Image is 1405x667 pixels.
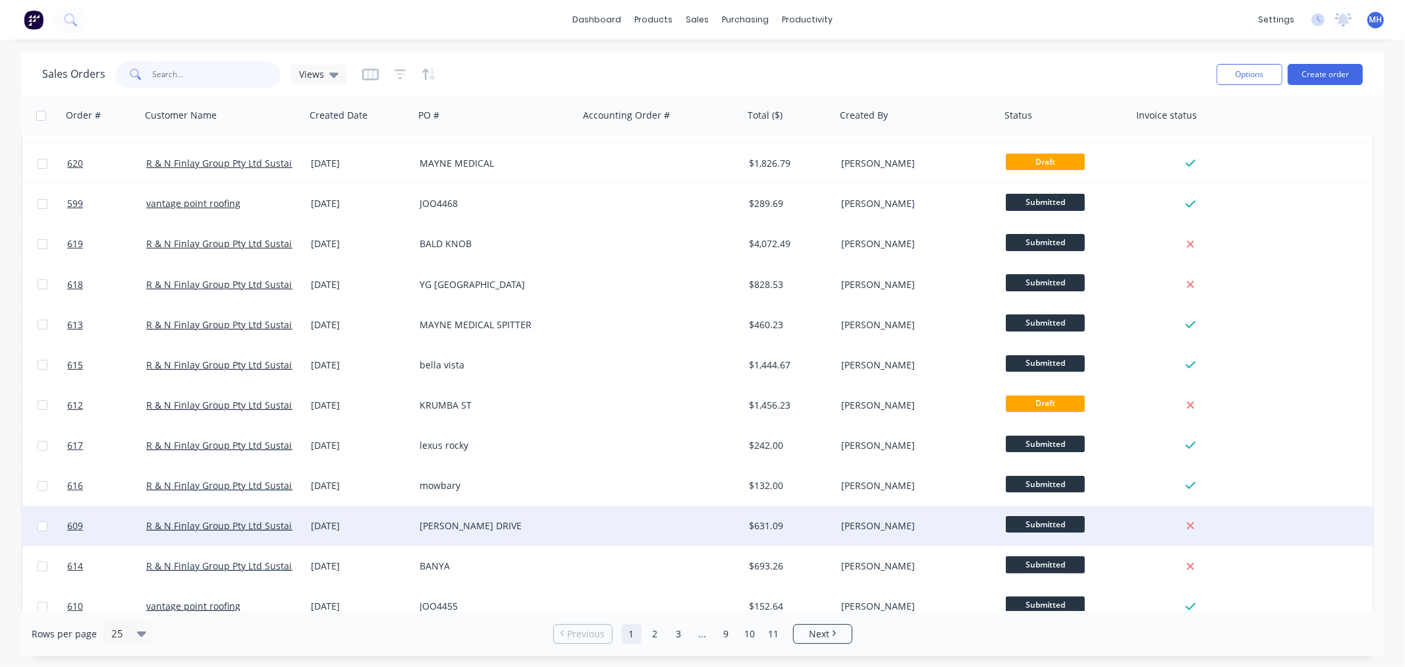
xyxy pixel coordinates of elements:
div: [PERSON_NAME] [841,519,987,533]
div: [DATE] [311,439,409,452]
div: $693.26 [749,560,827,573]
span: 615 [67,359,83,372]
a: Page 3 [669,624,689,644]
div: MAYNE MEDICAL [420,157,566,170]
div: $152.64 [749,600,827,613]
div: [PERSON_NAME] [841,399,987,412]
div: Order # [66,109,101,122]
div: $1,456.23 [749,399,827,412]
div: [DATE] [311,278,409,291]
div: purchasing [715,10,775,30]
div: Accounting Order # [583,109,670,122]
span: 614 [67,560,83,573]
div: [DATE] [311,359,409,372]
span: Submitted [1006,274,1085,291]
div: PO # [418,109,439,122]
a: Jump forward [693,624,713,644]
span: 619 [67,237,83,250]
div: sales [679,10,715,30]
span: Submitted [1006,436,1085,452]
div: $4,072.49 [749,237,827,250]
div: [PERSON_NAME] [841,479,987,492]
input: Search... [153,61,281,88]
a: Page 2 [646,624,665,644]
span: Draft [1006,395,1085,412]
img: Factory [24,10,43,30]
a: R & N Finlay Group Pty Ltd Sustainable Cladding [146,560,359,572]
div: JOO4468 [420,197,566,210]
div: [DATE] [311,600,409,613]
div: lexus rocky [420,439,566,452]
h1: Sales Orders [42,68,105,80]
div: [DATE] [311,560,409,573]
div: [PERSON_NAME] [841,157,987,170]
div: Invoice status [1136,109,1197,122]
div: [DATE] [311,479,409,492]
a: 609 [67,506,146,546]
a: Page 11 [764,624,784,644]
a: 612 [67,386,146,425]
div: Customer Name [145,109,217,122]
div: bella vista [420,359,566,372]
a: R & N Finlay Group Pty Ltd Sustainable Cladding [146,399,359,411]
span: Submitted [1006,596,1085,613]
div: $828.53 [749,278,827,291]
span: Submitted [1006,314,1085,331]
span: Submitted [1006,194,1085,210]
a: R & N Finlay Group Pty Ltd Sustainable Cladding [146,278,359,291]
button: Options [1217,64,1282,85]
a: 619 [67,224,146,264]
div: $1,826.79 [749,157,827,170]
a: 599 [67,184,146,223]
span: 610 [67,600,83,613]
a: 620 [67,144,146,183]
a: R & N Finlay Group Pty Ltd Sustainable Cladding [146,439,359,451]
span: Submitted [1006,516,1085,533]
span: MH [1369,14,1383,26]
div: $242.00 [749,439,827,452]
span: Submitted [1006,556,1085,573]
span: 616 [67,479,83,492]
div: [PERSON_NAME] [841,197,987,210]
a: 610 [67,587,146,626]
span: 599 [67,197,83,210]
div: [PERSON_NAME] [841,318,987,332]
button: Create order [1288,64,1363,85]
span: Submitted [1006,234,1085,250]
ul: Pagination [548,624,858,644]
div: [DATE] [311,399,409,412]
div: [DATE] [311,237,409,250]
a: R & N Finlay Group Pty Ltd Sustainable Cladding [146,519,359,532]
div: [PERSON_NAME] DRIVE [420,519,566,533]
a: Next page [794,627,852,641]
div: Created Date [310,109,368,122]
div: [PERSON_NAME] [841,600,987,613]
div: [PERSON_NAME] [841,439,987,452]
span: Previous [567,627,605,641]
a: Page 10 [740,624,760,644]
a: 618 [67,265,146,304]
span: Rows per page [32,627,97,641]
a: 613 [67,305,146,345]
span: Draft [1006,154,1085,170]
div: [PERSON_NAME] [841,560,987,573]
a: 616 [67,466,146,506]
div: BALD KNOB [420,237,566,250]
div: [DATE] [311,318,409,332]
div: Total ($) [748,109,783,122]
span: Submitted [1006,355,1085,372]
span: 609 [67,519,83,533]
div: $631.09 [749,519,827,533]
a: R & N Finlay Group Pty Ltd Sustainable Cladding [146,359,359,371]
div: [DATE] [311,519,409,533]
div: [DATE] [311,157,409,170]
a: R & N Finlay Group Pty Ltd Sustainable Cladding [146,479,359,492]
span: 612 [67,399,83,412]
span: 618 [67,278,83,291]
a: vantage point roofing [146,197,240,210]
div: Created By [840,109,888,122]
div: YG [GEOGRAPHIC_DATA] [420,278,566,291]
div: $289.69 [749,197,827,210]
a: 617 [67,426,146,465]
span: Next [809,627,829,641]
